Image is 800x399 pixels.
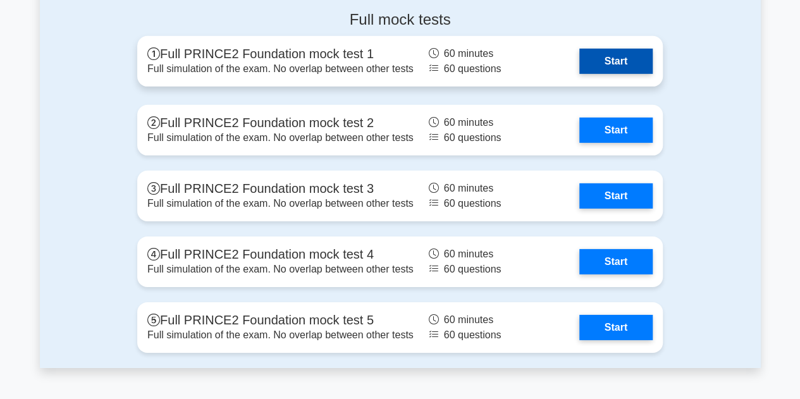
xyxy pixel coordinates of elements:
a: Start [579,118,653,143]
a: Start [579,315,653,340]
a: Start [579,49,653,74]
h4: Full mock tests [137,11,663,29]
a: Start [579,249,653,274]
a: Start [579,183,653,209]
